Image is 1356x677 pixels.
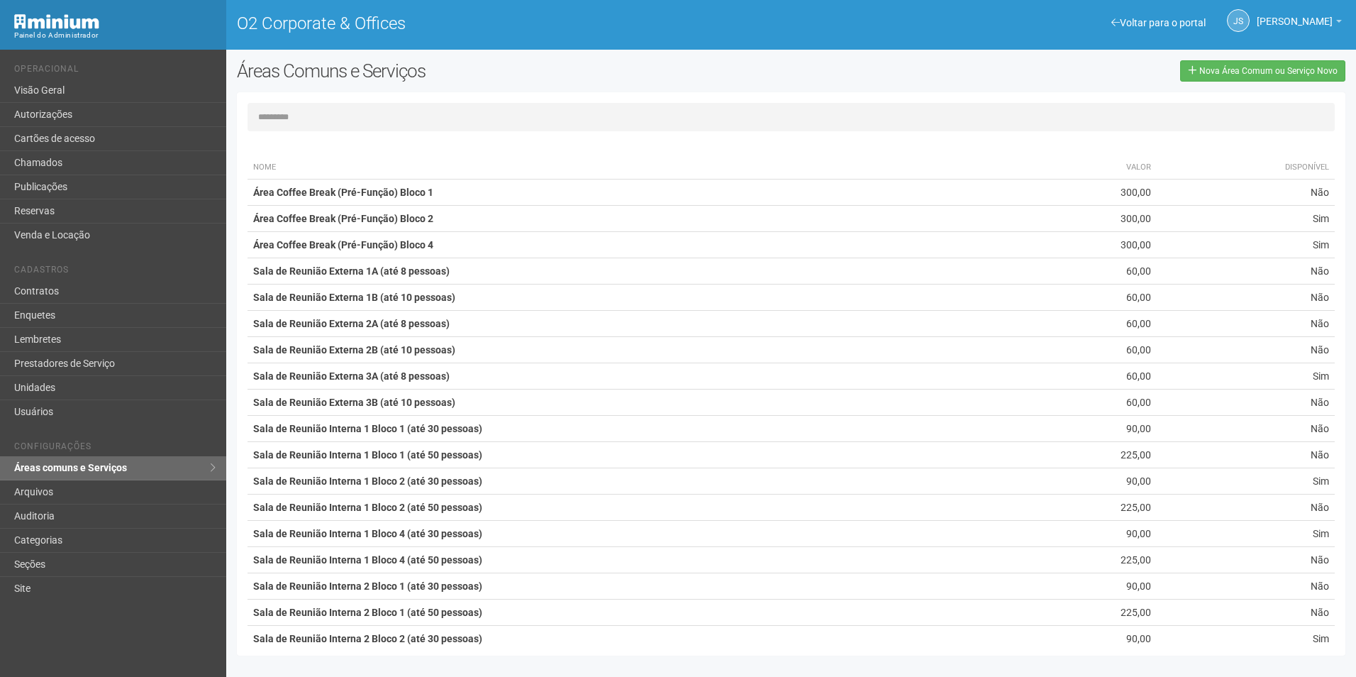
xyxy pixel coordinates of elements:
[1022,311,1157,337] td: 60,00
[1157,495,1335,521] td: Não
[1022,180,1157,206] td: 300,00
[1157,547,1335,573] td: Não
[1022,468,1157,495] td: 90,00
[1022,573,1157,600] td: 90,00
[1111,17,1206,28] a: Voltar para o portal
[1022,232,1157,258] td: 300,00
[1022,337,1157,363] td: 60,00
[1157,232,1335,258] td: Sim
[253,239,433,251] strong: Área Coffee Break (Pré-Função) Bloco 4
[1022,206,1157,232] td: 300,00
[1317,66,1338,76] span: Novo
[237,60,687,82] h2: Áreas Comuns e Serviços
[253,554,482,566] strong: Sala de Reunião Interna 1 Bloco 4 (até 50 pessoas)
[1022,416,1157,442] td: 90,00
[1157,258,1335,285] td: Não
[1157,337,1335,363] td: Não
[253,318,450,329] strong: Sala de Reunião Externa 2A (até 8 pessoas)
[1157,390,1335,416] td: Não
[14,14,99,29] img: Minium
[1022,442,1157,468] td: 225,00
[1227,9,1250,32] a: JS
[253,502,482,513] strong: Sala de Reunião Interna 1 Bloco 2 (até 50 pessoas)
[253,397,455,408] strong: Sala de Reunião Externa 3B (até 10 pessoas)
[1157,156,1335,180] th: Disponível
[1022,363,1157,390] td: 60,00
[1257,18,1342,29] a: [PERSON_NAME]
[1022,258,1157,285] td: 60,00
[253,370,450,382] strong: Sala de Reunião Externa 3A (até 8 pessoas)
[1022,495,1157,521] td: 225,00
[1157,442,1335,468] td: Não
[1157,573,1335,600] td: Não
[253,449,482,461] strong: Sala de Reunião Interna 1 Bloco 1 (até 50 pessoas)
[253,344,455,356] strong: Sala de Reunião Externa 2B (até 10 pessoas)
[253,528,482,539] strong: Sala de Reunião Interna 1 Bloco 4 (até 30 pessoas)
[253,607,482,618] strong: Sala de Reunião Interna 2 Bloco 1 (até 50 pessoas)
[1157,521,1335,547] td: Sim
[253,633,482,644] strong: Sala de Reunião Interna 2 Bloco 2 (até 30 pessoas)
[14,265,216,280] li: Cadastros
[1022,521,1157,547] td: 90,00
[1157,311,1335,337] td: Não
[1022,390,1157,416] td: 60,00
[1157,416,1335,442] td: Não
[253,423,482,434] strong: Sala de Reunião Interna 1 Bloco 1 (até 30 pessoas)
[1257,2,1333,27] span: Jeferson Souza
[1157,180,1335,206] td: Não
[1157,600,1335,626] td: Não
[248,156,1022,180] th: Nome
[1157,626,1335,652] td: Sim
[14,29,216,42] div: Painel do Administrador
[253,265,450,277] strong: Sala de Reunião Externa 1A (até 8 pessoas)
[253,292,455,303] strong: Sala de Reunião Externa 1B (até 10 pessoas)
[1157,363,1335,390] td: Sim
[253,213,433,224] strong: Área Coffee Break (Pré-Função) Bloco 2
[1022,626,1157,652] td: 90,00
[1157,468,1335,495] td: Sim
[253,187,433,198] strong: Área Coffee Break (Pré-Função) Bloco 1
[253,580,482,592] strong: Sala de Reunião Interna 2 Bloco 1 (até 30 pessoas)
[1180,60,1345,82] a: Nova Área Comum ou Serviço Novo
[1022,547,1157,573] td: 225,00
[253,475,482,487] strong: Sala de Reunião Interna 1 Bloco 2 (até 30 pessoas)
[1022,285,1157,311] td: 60,00
[1022,600,1157,626] td: 225,00
[14,441,216,456] li: Configurações
[237,14,781,33] h1: O2 Corporate & Offices
[1199,66,1315,76] span: Nova Área Comum ou Serviço
[14,64,216,79] li: Operacional
[1157,206,1335,232] td: Sim
[1157,285,1335,311] td: Não
[1022,156,1157,180] th: Valor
